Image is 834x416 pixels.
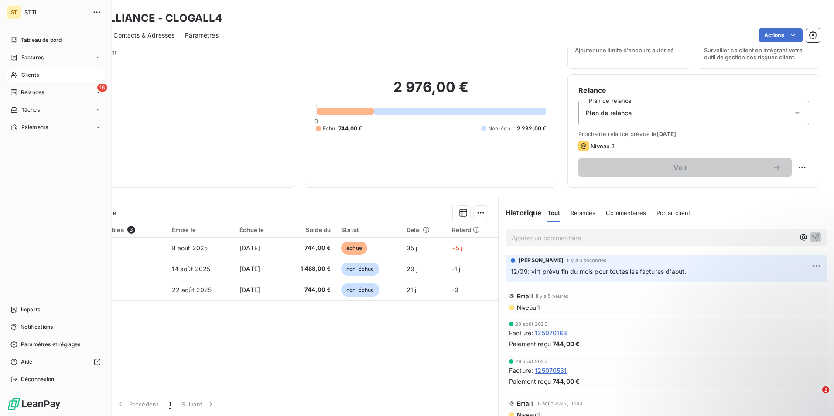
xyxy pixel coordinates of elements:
span: Facture : [509,366,533,375]
span: [DATE] [656,130,676,137]
span: 744,00 € [287,286,331,294]
span: Déconnexion [21,375,55,383]
div: Échue le [239,226,276,233]
span: 744,00 € [338,125,362,133]
span: Relances [571,209,595,216]
h6: Relance [578,85,809,95]
span: Tout [547,209,561,216]
h6: Historique [499,208,542,218]
iframe: Intercom live chat [804,386,825,407]
a: Aide [7,355,104,369]
h3: LOG ALLIANCE - CLOGALL4 [77,10,222,26]
span: 1 [169,400,171,409]
span: 14 août 2025 [172,265,211,273]
span: Prochaine relance prévue le [578,130,809,137]
span: Commentaires [606,209,646,216]
span: 12/09: virt prévu fin du mois pour toutes les factures d'aout. [511,268,686,275]
span: 2 [822,386,829,393]
div: Pièces comptables [69,226,161,234]
div: Statut [341,226,396,233]
span: Contacts & Adresses [113,31,174,40]
span: Tableau de bord [21,36,62,44]
span: 125070183 [535,328,567,338]
div: Solde dû [287,226,331,233]
span: non-échue [341,283,379,297]
span: Portail client [656,209,690,216]
button: Précédent [111,395,164,413]
span: 21 j [407,286,417,293]
span: 18 août 2025, 10:43 [536,401,583,406]
span: 35 j [407,244,417,252]
span: STTI [24,9,87,16]
span: -9 j [452,286,462,293]
button: 1 [164,395,176,413]
span: Paiement reçu [509,339,551,348]
span: Surveiller ce client en intégrant votre outil de gestion des risques client. [704,47,813,61]
div: Émise le [172,226,229,233]
span: Échu [323,125,335,133]
span: non-échue [341,263,379,276]
iframe: Intercom notifications message [660,331,834,392]
span: Clients [21,71,39,79]
h2: 2 976,00 € [316,78,547,105]
span: Notifications [21,323,53,331]
button: Suivant [176,395,220,413]
span: Paiement reçu [509,377,551,386]
span: Voir [589,164,772,171]
span: Paramètres et réglages [21,341,80,348]
div: Retard [452,226,493,233]
span: [DATE] [239,286,260,293]
img: Logo LeanPay [7,397,61,411]
span: il y a 5 heures [536,293,568,299]
span: Tâches [21,106,40,114]
span: Factures [21,54,44,61]
span: 29 août 2025 [515,321,547,327]
span: 29 août 2025 [515,359,547,364]
span: 744,00 € [287,244,331,252]
span: 2 232,00 € [517,125,547,133]
span: Imports [21,306,40,314]
span: Relances [21,89,44,96]
span: 744,00 € [553,339,580,348]
span: Niveau 1 [516,304,540,311]
span: 125070531 [535,366,567,375]
span: [DATE] [239,265,260,273]
span: 29 j [407,265,418,273]
div: ST [7,5,21,19]
span: Paiements [21,123,48,131]
span: il y a 0 secondes [567,258,607,263]
span: Ajouter une limite d’encours autorisé [575,47,674,54]
span: -1 j [452,265,461,273]
span: 3 [127,226,135,234]
span: [PERSON_NAME] [519,256,564,264]
span: 0 [314,118,318,125]
span: +5 j [452,244,463,252]
span: Facture : [509,328,533,338]
span: Email [517,400,533,407]
span: 744,00 € [553,377,580,386]
span: Non-échu [488,125,513,133]
span: [DATE] [239,244,260,252]
span: 8 août 2025 [172,244,208,252]
span: Aide [21,358,33,366]
span: Niveau 2 [591,143,615,150]
span: 22 août 2025 [172,286,212,293]
span: échue [341,242,367,255]
span: Email [517,293,533,300]
button: Actions [759,28,803,42]
button: Voir [578,158,792,177]
span: Paramètres [185,31,219,40]
span: 16 [97,84,107,92]
span: 1 488,00 € [287,265,331,273]
span: Plan de relance [586,109,632,117]
span: Propriétés Client [70,49,284,61]
div: Délai [407,226,441,233]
